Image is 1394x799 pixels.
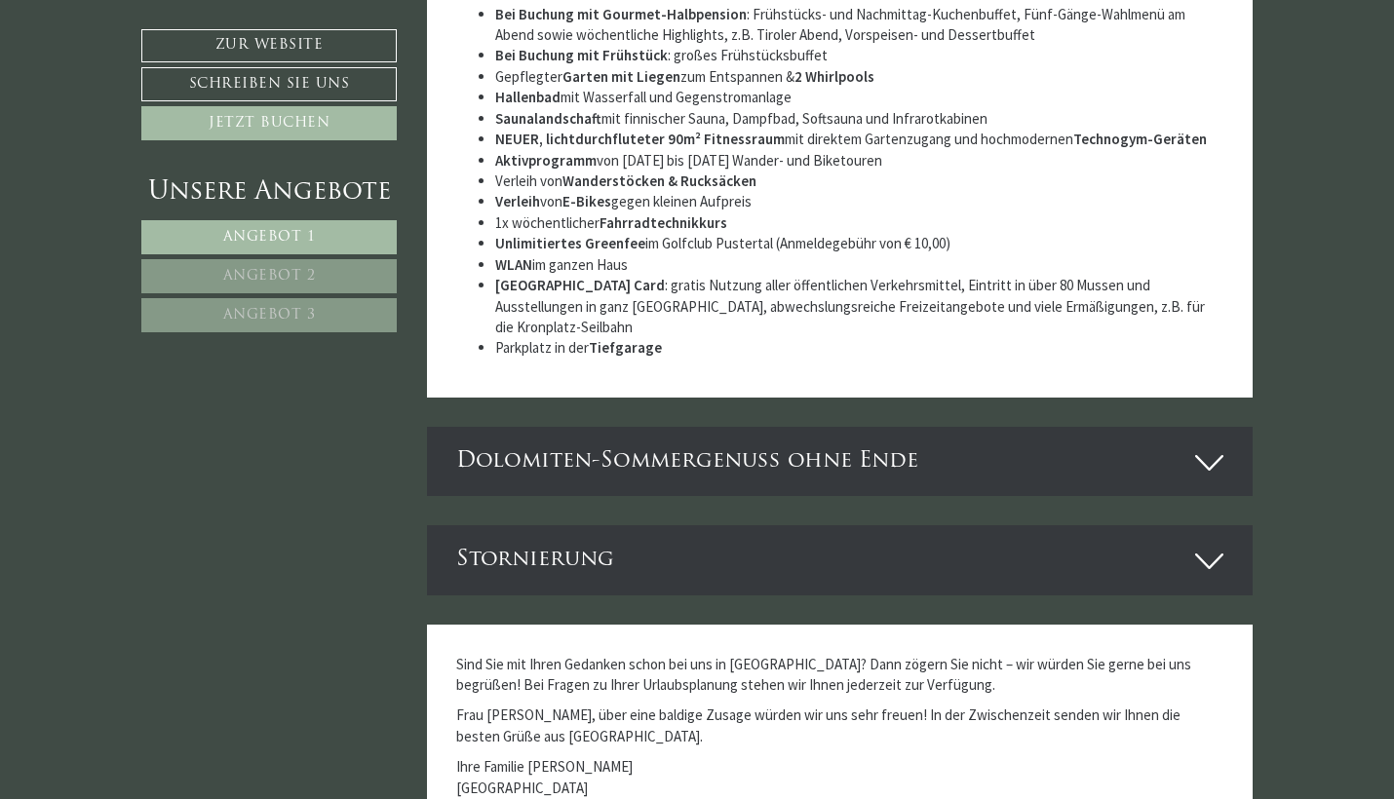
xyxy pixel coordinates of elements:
[141,106,397,140] a: Jetzt buchen
[223,269,316,284] span: Angebot 2
[29,91,278,103] small: 15:43
[495,337,1224,358] li: Parkplatz in der
[223,230,316,245] span: Angebot 1
[495,109,601,128] strong: Saunalandschaft
[495,87,1224,107] li: mit Wasserfall und Gegenstromanlage
[495,129,1224,149] li: mit direktem Gartenzugang und hochmodernen
[495,254,1224,275] li: im ganzen Haus
[600,213,727,232] strong: Fahrradtechnikkurs
[141,67,397,101] a: Schreiben Sie uns
[495,88,561,106] strong: Hallenbad
[794,67,874,86] strong: 2 Whirlpools
[495,151,597,170] strong: Aktivprogramm
[427,525,1254,594] div: Stornierung
[15,52,288,107] div: Guten Tag, wie können wir Ihnen helfen?
[495,192,540,210] strong: Verleih
[495,171,1224,191] li: Verleih von
[141,174,397,210] div: Unsere Angebote
[456,654,1224,696] p: Sind Sie mit Ihren Gedanken schon bei uns in [GEOGRAPHIC_DATA]? Dann zögern Sie nicht – wir würde...
[456,756,1224,798] p: Ihre Familie [PERSON_NAME] [GEOGRAPHIC_DATA]
[427,427,1254,496] div: Dolomiten-Sommergenuss ohne Ende
[223,308,316,323] span: Angebot 3
[495,212,1224,233] li: 1x wöchentlicher
[1073,130,1207,148] strong: Technogym-Geräten
[495,130,785,148] strong: NEUER, lichtdurchfluteter 90m² Fitnessraum
[352,15,417,46] div: [DATE]
[495,234,645,252] strong: Unlimitiertes Greenfee
[562,192,611,210] strong: E-Bikes
[495,276,665,294] strong: [GEOGRAPHIC_DATA] Card
[495,45,1224,65] li: : großes Frühstücksbuffet
[495,191,1224,211] li: von gegen kleinen Aufpreis
[562,171,756,190] strong: Wanderstöcken & Rucksäcken
[495,108,1224,129] li: mit finnischer Sauna, Dampfbad, Softsauna und Infrarotkabinen
[495,255,532,274] strong: WLAN
[641,514,768,548] button: Senden
[589,338,662,357] strong: Tiefgarage
[495,4,1224,46] li: : Frühstücks- und Nachmittag-Kuchenbuffet, Fünf-Gänge-Wahlmenü am Abend sowie wöchentliche Highli...
[495,150,1224,171] li: von [DATE] bis [DATE] Wander- und Biketouren
[562,67,680,86] strong: Garten mit Liegen
[141,29,397,62] a: Zur Website
[495,233,1224,253] li: im Golfclub Pustertal (Anmeldegebühr von € 10,00)
[456,704,1224,746] p: Frau [PERSON_NAME], über eine baldige Zusage würden wir uns sehr freuen! In der Zwischenzeit send...
[495,46,668,64] strong: Bei Buchung mit Frühstück
[495,275,1224,337] li: : gratis Nutzung aller öffentlichen Verkehrsmittel, Eintritt in über 80 Mussen und Ausstellungen ...
[495,66,1224,87] li: Gepflegter zum Entspannen &
[29,56,278,70] div: Montis – Active Nature Spa
[495,5,747,23] strong: Bei Buchung mit Gourmet-Halbpension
